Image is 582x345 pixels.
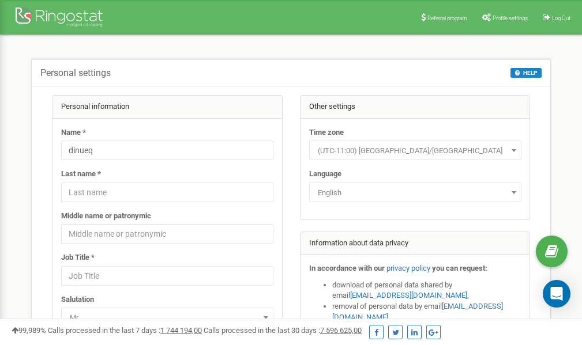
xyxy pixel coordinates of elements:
div: Open Intercom Messenger [543,280,570,308]
label: Name * [61,127,86,138]
span: Mr. [65,310,269,326]
span: English [309,183,521,202]
span: Profile settings [493,15,528,21]
button: HELP [510,68,542,78]
input: Job Title [61,266,273,286]
div: Information about data privacy [301,232,530,255]
a: [EMAIL_ADDRESS][DOMAIN_NAME] [350,291,467,299]
u: 1 744 194,00 [160,326,202,335]
span: Referral program [427,15,467,21]
span: (UTC-11:00) Pacific/Midway [313,143,517,159]
span: English [313,185,517,201]
li: removal of personal data by email , [332,301,521,323]
span: Calls processed in the last 7 days : [48,326,202,335]
span: (UTC-11:00) Pacific/Midway [309,141,521,160]
label: Last name * [61,169,101,180]
span: 99,989% [12,326,46,335]
label: Language [309,169,341,180]
strong: In accordance with our [309,264,385,272]
strong: you can request: [432,264,487,272]
div: Personal information [52,96,282,119]
label: Middle name or patronymic [61,211,151,222]
u: 7 596 625,00 [320,326,362,335]
a: privacy policy [386,264,430,272]
span: Mr. [61,308,273,327]
label: Salutation [61,294,94,305]
span: Log Out [552,15,570,21]
div: Other settings [301,96,530,119]
li: download of personal data shared by email , [332,280,521,301]
span: Calls processed in the last 30 days : [204,326,362,335]
label: Job Title * [61,252,95,263]
input: Middle name or patronymic [61,224,273,244]
h5: Personal settings [40,68,111,78]
input: Name [61,141,273,160]
label: Time zone [309,127,344,138]
input: Last name [61,183,273,202]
